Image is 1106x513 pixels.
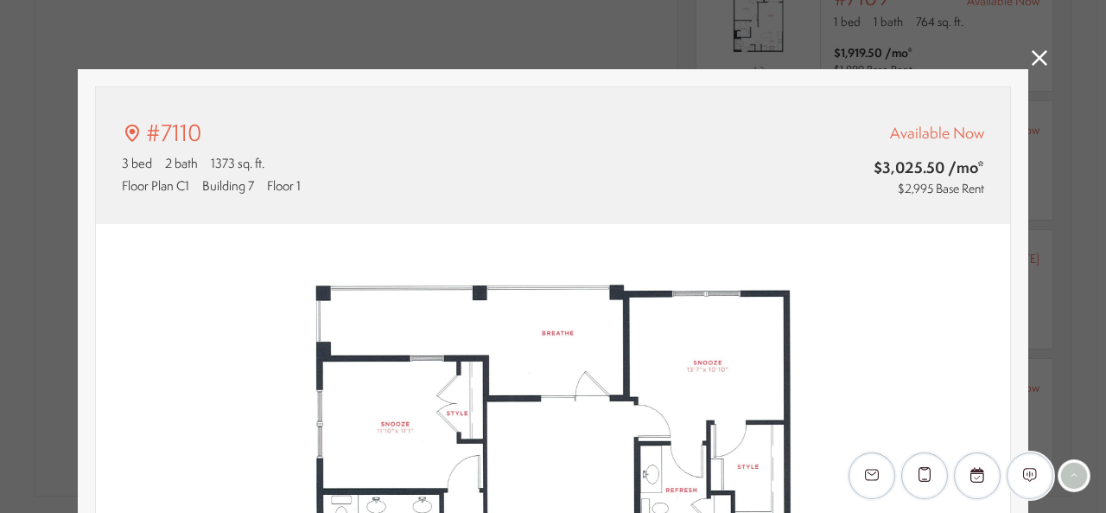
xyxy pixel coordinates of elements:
span: Building 7 [202,176,254,195]
span: $2,995 Base Rent [898,180,984,197]
span: 3 bed [122,154,152,172]
span: 2 bath [165,154,198,172]
span: Floor Plan C1 [122,176,189,195]
span: Available Now [890,122,984,144]
span: Floor 1 [267,176,301,195]
span: 1373 sq. ft. [211,154,264,172]
p: #7110 [146,117,202,150]
span: $3,025.50 /mo* [774,157,984,178]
